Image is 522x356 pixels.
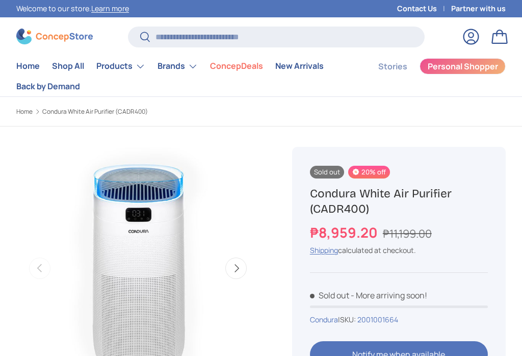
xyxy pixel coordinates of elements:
a: Shipping [310,245,338,255]
span: | [338,315,398,324]
nav: Breadcrumbs [16,107,276,116]
summary: Brands [151,56,204,77]
s: ₱11,199.00 [383,226,432,241]
nav: Secondary [354,56,506,96]
strong: ₱8,959.20 [310,223,380,242]
a: 2001001664 [357,315,398,324]
a: Condura White Air Purifier (CADR400) [42,109,148,115]
a: Back by Demand [16,77,80,96]
a: Condura [310,315,338,324]
span: Sold out [310,166,344,179]
a: Home [16,56,40,76]
span: Sold out [310,290,349,301]
span: SKU: [340,315,356,324]
a: Partner with us [451,3,506,14]
a: Home [16,109,33,115]
a: Learn more [91,4,129,13]
a: New Arrivals [275,56,324,76]
a: Stories [378,57,407,77]
img: ConcepStore [16,29,93,44]
p: - More arriving soon! [351,290,427,301]
p: Welcome to our store. [16,3,129,14]
a: Products [96,56,145,77]
span: Personal Shopper [428,62,498,70]
nav: Primary [16,56,354,96]
a: Shop All [52,56,84,76]
summary: Products [90,56,151,77]
h1: Condura White Air Purifier (CADR400) [310,186,488,216]
a: Personal Shopper [420,58,506,74]
div: calculated at checkout. [310,245,488,256]
a: ConcepDeals [210,56,263,76]
a: Contact Us [397,3,451,14]
a: Brands [158,56,198,77]
span: 20% off [348,166,389,179]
